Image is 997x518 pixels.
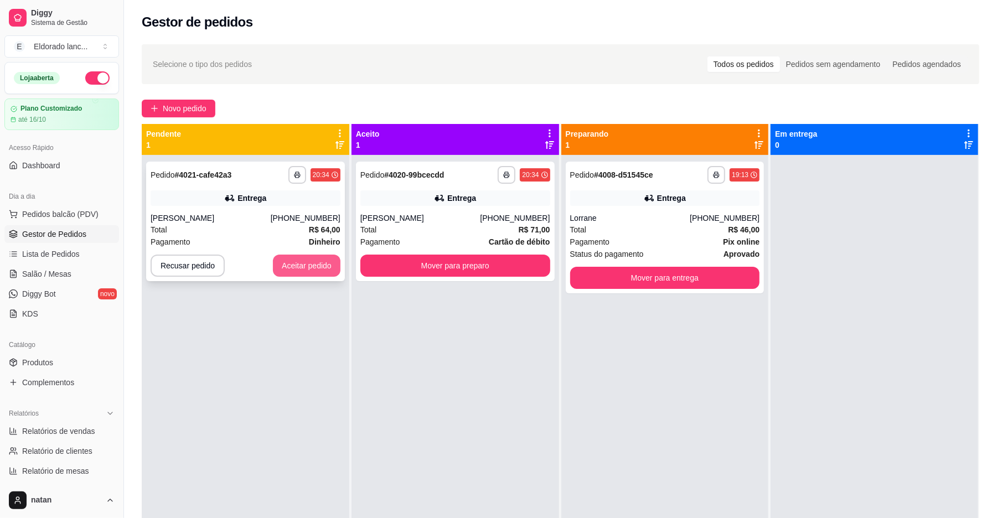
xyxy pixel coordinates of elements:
strong: # 4021-cafe42a3 [175,170,232,179]
p: 1 [146,139,181,151]
button: natan [4,487,119,514]
div: 19:13 [732,170,748,179]
p: 1 [566,139,609,151]
span: Diggy Bot [22,288,56,299]
span: Total [151,224,167,236]
span: Pedido [570,170,595,179]
span: Complementos [22,377,74,388]
span: Dashboard [22,160,60,171]
a: Relatório de fidelidadenovo [4,482,119,500]
strong: Pix online [723,237,760,246]
p: Pendente [146,128,181,139]
span: Pagamento [360,236,400,248]
div: Pedidos agendados [886,56,967,72]
span: KDS [22,308,38,319]
div: Entrega [447,193,476,204]
div: Entrega [657,193,686,204]
a: Complementos [4,374,119,391]
span: Selecione o tipo dos pedidos [153,58,252,70]
span: Produtos [22,357,53,368]
button: Novo pedido [142,100,215,117]
div: Eldorado lanc ... [34,41,87,52]
p: 0 [775,139,817,151]
button: Select a team [4,35,119,58]
a: Produtos [4,354,119,371]
div: 20:34 [522,170,539,179]
div: Todos os pedidos [707,56,780,72]
strong: # 4008-d51545ce [594,170,653,179]
span: natan [31,495,101,505]
span: Relatório de mesas [22,465,89,476]
div: 20:34 [313,170,329,179]
span: Gestor de Pedidos [22,229,86,240]
span: Relatórios de vendas [22,426,95,437]
p: Em entrega [775,128,817,139]
a: Dashboard [4,157,119,174]
span: plus [151,105,158,112]
div: [PHONE_NUMBER] [271,213,340,224]
div: Loja aberta [14,72,60,84]
div: [PHONE_NUMBER] [480,213,550,224]
strong: R$ 71,00 [519,225,550,234]
a: Lista de Pedidos [4,245,119,263]
button: Mover para preparo [360,255,550,277]
p: Preparando [566,128,609,139]
a: Gestor de Pedidos [4,225,119,243]
span: Relatório de clientes [22,446,92,457]
a: Relatório de mesas [4,462,119,480]
div: Dia a dia [4,188,119,205]
span: Total [570,224,587,236]
span: Salão / Mesas [22,268,71,279]
strong: Cartão de débito [489,237,550,246]
strong: # 4020-99bcecdd [384,170,444,179]
span: Pedido [360,170,385,179]
a: Plano Customizadoaté 16/10 [4,99,119,130]
button: Pedidos balcão (PDV) [4,205,119,223]
span: Diggy [31,8,115,18]
span: Novo pedido [163,102,206,115]
article: Plano Customizado [20,105,82,113]
a: KDS [4,305,119,323]
span: Pagamento [570,236,610,248]
span: Lista de Pedidos [22,248,80,260]
strong: R$ 46,00 [728,225,760,234]
span: Relatórios [9,409,39,418]
p: 1 [356,139,380,151]
div: [PERSON_NAME] [151,213,271,224]
div: Acesso Rápido [4,139,119,157]
div: Entrega [237,193,266,204]
strong: R$ 64,00 [309,225,340,234]
span: Pedido [151,170,175,179]
a: Salão / Mesas [4,265,119,283]
span: Sistema de Gestão [31,18,115,27]
span: E [14,41,25,52]
span: Total [360,224,377,236]
button: Recusar pedido [151,255,225,277]
strong: Dinheiro [309,237,340,246]
p: Aceito [356,128,380,139]
div: Pedidos sem agendamento [780,56,886,72]
a: DiggySistema de Gestão [4,4,119,31]
span: Status do pagamento [570,248,644,260]
article: até 16/10 [18,115,46,124]
h2: Gestor de pedidos [142,13,253,31]
div: [PERSON_NAME] [360,213,481,224]
a: Diggy Botnovo [4,285,119,303]
span: Pedidos balcão (PDV) [22,209,99,220]
button: Mover para entrega [570,267,760,289]
a: Relatório de clientes [4,442,119,460]
span: Pagamento [151,236,190,248]
strong: aprovado [724,250,760,258]
div: [PHONE_NUMBER] [690,213,760,224]
button: Aceitar pedido [273,255,340,277]
div: Catálogo [4,336,119,354]
button: Alterar Status [85,71,110,85]
div: Lorrane [570,213,690,224]
a: Relatórios de vendas [4,422,119,440]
